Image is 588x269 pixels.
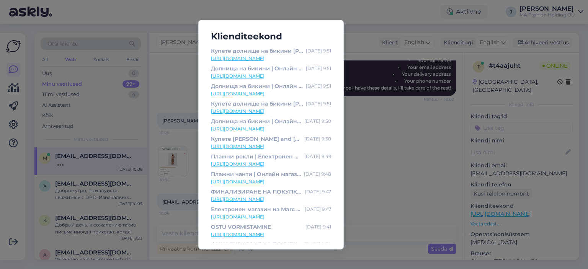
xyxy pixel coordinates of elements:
[211,187,302,196] div: ФИНАЛИЗИРАНЕ НА ПОКУПКАТА
[306,47,331,55] div: [DATE] 9:51
[304,117,331,126] div: [DATE] 9:50
[211,64,303,73] div: Долнища на бикини | Онлайн магазин Marc & [PERSON_NAME]
[304,152,331,161] div: [DATE] 9:49
[211,161,331,168] a: [URL][DOMAIN_NAME]
[211,178,331,185] a: [URL][DOMAIN_NAME]
[211,135,301,143] div: Купете [PERSON_NAME] and [PERSON_NAME]: Цена, снимка: LD25-10-2522 магазин [PERSON_NAME] and [PER...
[211,126,331,132] a: [URL][DOMAIN_NAME]
[211,117,301,126] div: Долнища на бикини | Онлайн магазин Marc & [PERSON_NAME]
[211,205,302,214] div: Електронен магазин на Marc & [PERSON_NAME] | [DOMAIN_NAME]
[305,205,331,214] div: [DATE] 9:47
[211,231,331,238] a: [URL][DOMAIN_NAME]
[306,64,331,73] div: [DATE] 9:51
[211,223,271,231] div: OSTU VORMISTAMINE
[211,82,303,90] div: Долнища на бикини | Онлайн магазин Marc & [PERSON_NAME]
[211,99,303,108] div: Купете долнище на бикини [PERSON_NAME] and [PERSON_NAME]: Цена, снимка: L2522-Z-LBS магазин [PERS...
[211,143,331,150] a: [URL][DOMAIN_NAME]
[211,55,331,62] a: [URL][DOMAIN_NAME]
[205,29,337,44] h5: Klienditeekond
[211,240,301,249] div: ФИНАЛИЗИРАНЕ НА ПОКУПКАТА
[306,99,331,108] div: [DATE] 9:51
[306,82,331,90] div: [DATE] 9:51
[211,90,331,97] a: [URL][DOMAIN_NAME]
[211,73,331,80] a: [URL][DOMAIN_NAME]
[211,152,301,161] div: Плажни рокли | Електронен магазин Marc & [PERSON_NAME]
[305,187,331,196] div: [DATE] 9:47
[305,223,331,231] div: [DATE] 9:41
[211,214,331,220] a: [URL][DOMAIN_NAME]
[211,196,331,203] a: [URL][DOMAIN_NAME]
[211,47,303,55] div: Купете долнище на бикини [PERSON_NAME] and [PERSON_NAME]: Цена, снимка: L2501-Z-BST магазин [PERS...
[304,135,331,143] div: [DATE] 9:50
[211,170,301,178] div: Плажни чанти | Онлайн магазин Marc & [PERSON_NAME]
[304,240,331,249] div: [DATE] 9:30
[304,170,331,178] div: [DATE] 9:48
[211,108,331,115] a: [URL][DOMAIN_NAME]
